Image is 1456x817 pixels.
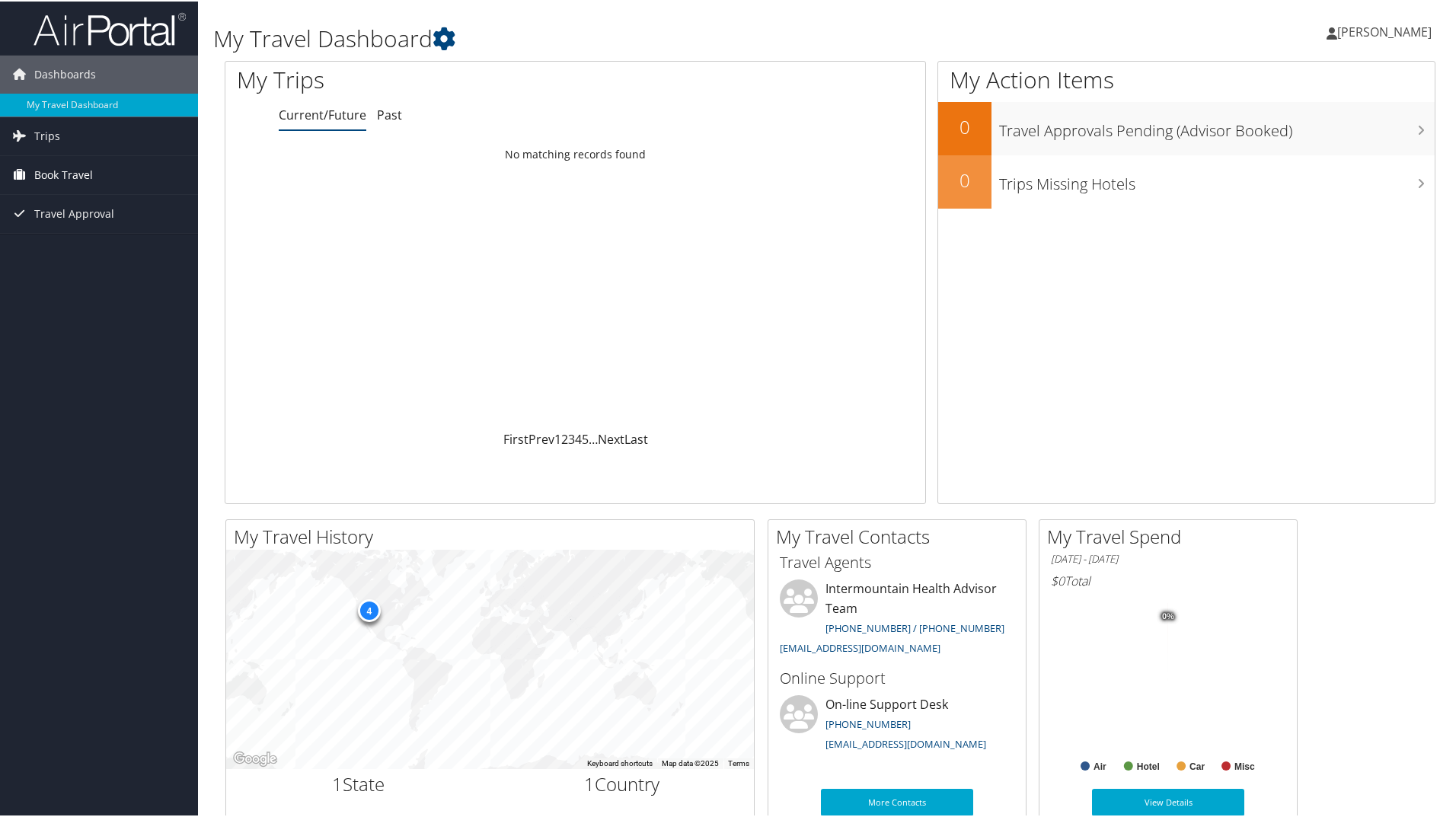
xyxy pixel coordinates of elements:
[34,116,60,154] span: Trips
[589,429,598,446] span: …
[503,429,528,446] a: First
[34,10,186,46] img: airportal-logo.png
[234,522,754,548] h2: My Travel History
[999,111,1435,140] h3: Travel Approvals Pending (Advisor Booked)
[938,166,991,192] h2: 0
[230,748,280,768] img: Google
[502,770,743,796] h2: Country
[776,522,1026,548] h2: My Travel Contacts
[772,578,1022,659] li: Intermountain Health Advisor Team
[225,139,925,167] td: No matching records found
[1051,571,1285,588] h6: Total
[780,551,1014,572] h3: Travel Agents
[332,770,343,795] span: 1
[357,598,380,621] div: 4
[213,21,1036,53] h1: My Travel Dashboard
[582,429,589,446] a: 5
[561,429,568,446] a: 2
[938,62,1435,94] h1: My Action Items
[568,429,575,446] a: 3
[1047,522,1297,548] h2: My Travel Spend
[377,105,402,122] a: Past
[1234,760,1255,771] text: Misc
[1162,611,1174,620] tspan: 0%
[780,666,1014,688] h3: Online Support
[34,54,96,92] span: Dashboards
[528,429,554,446] a: Prev
[938,101,1435,154] a: 0Travel Approvals Pending (Advisor Booked)
[587,757,653,768] button: Keyboard shortcuts
[728,758,749,766] a: Terms (opens in new tab)
[938,113,991,139] h2: 0
[279,105,366,122] a: Current/Future
[554,429,561,446] a: 1
[1189,760,1205,771] text: Car
[662,758,719,766] span: Map data ©2025
[1051,571,1065,588] span: $0
[1337,22,1432,39] span: [PERSON_NAME]
[821,787,973,815] a: More Contacts
[938,154,1435,207] a: 0Trips Missing Hotels
[238,770,479,796] h2: State
[825,716,911,729] a: [PHONE_NUMBER]
[1094,760,1106,771] text: Air
[1092,787,1244,815] a: View Details
[575,429,582,446] a: 4
[34,155,93,193] span: Book Travel
[230,748,280,768] a: Open this area in Google Maps (opens a new window)
[825,736,986,749] a: [EMAIL_ADDRESS][DOMAIN_NAME]
[1137,760,1160,771] text: Hotel
[1051,551,1285,565] h6: [DATE] - [DATE]
[772,694,1022,756] li: On-line Support Desk
[999,164,1435,193] h3: Trips Missing Hotels
[584,770,595,795] span: 1
[780,640,940,653] a: [EMAIL_ADDRESS][DOMAIN_NAME]
[624,429,648,446] a: Last
[598,429,624,446] a: Next
[237,62,622,94] h1: My Trips
[34,193,114,231] span: Travel Approval
[825,620,1004,633] a: [PHONE_NUMBER] / [PHONE_NUMBER]
[1327,8,1447,53] a: [PERSON_NAME]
